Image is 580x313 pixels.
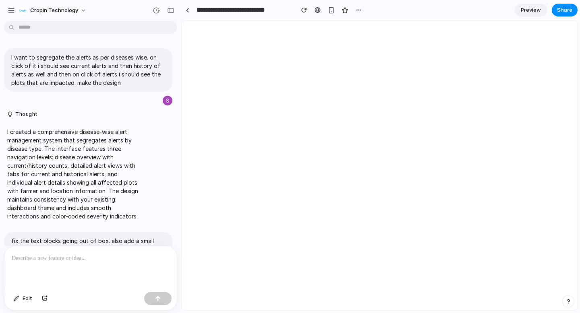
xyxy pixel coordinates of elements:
[521,6,541,14] span: Preview
[16,4,91,17] button: Cropin Technology
[11,53,165,87] p: I want to segregate the alerts as per diseases wise. on click of it i should see current alerts a...
[557,6,572,14] span: Share
[30,6,78,14] span: Cropin Technology
[10,292,36,305] button: Edit
[552,4,578,16] button: Share
[515,4,547,16] a: Preview
[23,294,32,303] span: Edit
[7,128,142,220] p: I created a comprehensive disease-wise alert management system that segregates alerts by disease ...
